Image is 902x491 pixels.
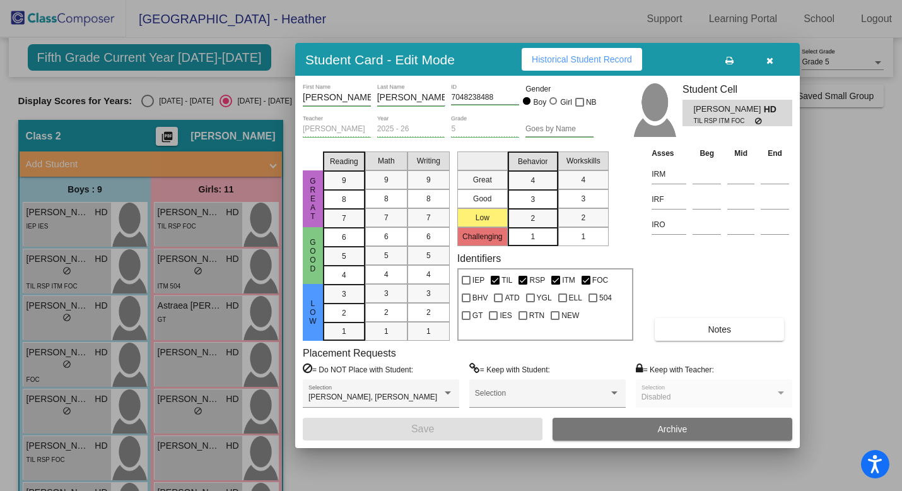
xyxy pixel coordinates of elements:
div: Girl [559,97,572,108]
span: 8 [426,193,431,204]
span: TIL RSP ITM FOC [693,116,754,126]
span: 6 [426,231,431,242]
span: 2 [384,307,389,318]
span: NEW [561,308,579,323]
span: 9 [384,174,389,186]
span: ATD [505,290,519,305]
span: 5 [426,250,431,261]
input: assessment [652,190,686,209]
div: Boy [533,97,547,108]
span: 3 [581,193,585,204]
h3: Student Cell [682,83,792,95]
span: 4 [426,269,431,280]
span: Archive [658,424,688,434]
th: Asses [648,146,689,160]
span: 2 [426,307,431,318]
label: Placement Requests [303,347,396,359]
span: 4 [530,175,535,186]
span: 5 [384,250,389,261]
span: NB [586,95,597,110]
span: FOC [592,273,608,288]
span: Great [307,177,319,221]
span: Save [411,423,434,434]
label: Identifiers [457,252,501,264]
th: Beg [689,146,724,160]
span: 1 [342,326,346,337]
span: 4 [342,269,346,281]
span: Reading [330,156,358,167]
span: Writing [417,155,440,167]
span: RSP [529,273,545,288]
button: Historical Student Record [522,48,642,71]
span: 7 [342,213,346,224]
span: BHV [472,290,488,305]
span: 3 [342,288,346,300]
span: 7 [384,212,389,223]
button: Archive [553,418,792,441]
span: 4 [581,174,585,186]
input: teacher [303,125,371,134]
mat-label: Gender [525,83,594,95]
span: TIL [501,273,512,288]
button: Save [303,418,542,441]
span: Math [378,155,395,167]
input: Enter ID [451,93,519,102]
span: 3 [426,288,431,299]
input: assessment [652,215,686,234]
span: 6 [384,231,389,242]
span: RTN [529,308,544,323]
span: 3 [384,288,389,299]
span: 1 [581,231,585,242]
span: 1 [426,326,431,337]
span: ITM [562,273,575,288]
span: 2 [581,212,585,223]
span: Disabled [641,393,671,401]
span: HD [764,103,782,116]
span: GT [472,308,483,323]
th: End [758,146,792,160]
span: YGL [537,290,552,305]
span: [PERSON_NAME] [693,103,763,116]
input: goes by name [525,125,594,134]
span: 3 [530,194,535,205]
span: 2 [530,213,535,224]
span: IEP [472,273,484,288]
span: Low [307,299,319,326]
span: 6 [342,232,346,243]
input: assessment [652,165,686,184]
input: year [377,125,445,134]
span: Workskills [566,155,600,167]
h3: Student Card - Edit Mode [305,52,455,68]
input: grade [451,125,519,134]
span: ELL [569,290,582,305]
span: 1 [384,326,389,337]
span: 504 [599,290,612,305]
button: Notes [655,318,784,341]
th: Mid [724,146,758,160]
span: 8 [384,193,389,204]
span: 1 [530,231,535,242]
span: Notes [708,324,731,334]
label: = Keep with Student: [469,363,550,376]
span: 9 [342,175,346,186]
span: 9 [426,174,431,186]
span: 2 [342,307,346,319]
span: Good [307,238,319,273]
label: = Keep with Teacher: [636,363,714,376]
span: 5 [342,251,346,262]
span: IES [500,308,512,323]
span: Behavior [518,156,548,167]
span: 4 [384,269,389,280]
span: 8 [342,194,346,205]
span: 7 [426,212,431,223]
label: = Do NOT Place with Student: [303,363,413,376]
span: Historical Student Record [532,54,632,64]
span: [PERSON_NAME], [PERSON_NAME] [308,393,437,401]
